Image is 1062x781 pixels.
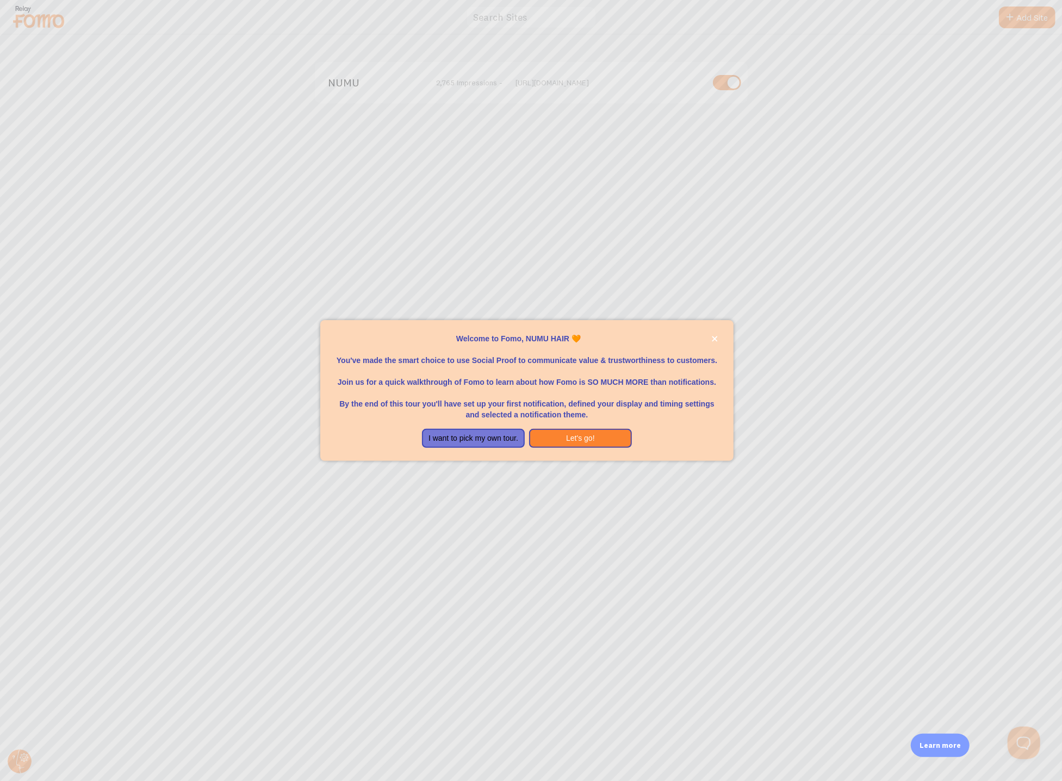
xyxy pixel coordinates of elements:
button: close, [709,333,721,345]
p: Join us for a quick walkthrough of Fomo to learn about how Fomo is SO MUCH MORE than notifications. [333,366,720,388]
div: Learn more [911,734,970,757]
p: By the end of this tour you'll have set up your first notification, defined your display and timi... [333,388,720,420]
button: I want to pick my own tour. [422,429,525,448]
p: Welcome to Fomo, NUMU HAIR 🧡 [333,333,720,344]
p: Learn more [920,740,961,751]
p: You've made the smart choice to use Social Proof to communicate value & trustworthiness to custom... [333,344,720,366]
div: Welcome to Fomo, NUMU HAIR 🧡You&amp;#39;ve made the smart choice to use Social Proof to communica... [320,320,733,461]
button: Let's go! [529,429,632,448]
